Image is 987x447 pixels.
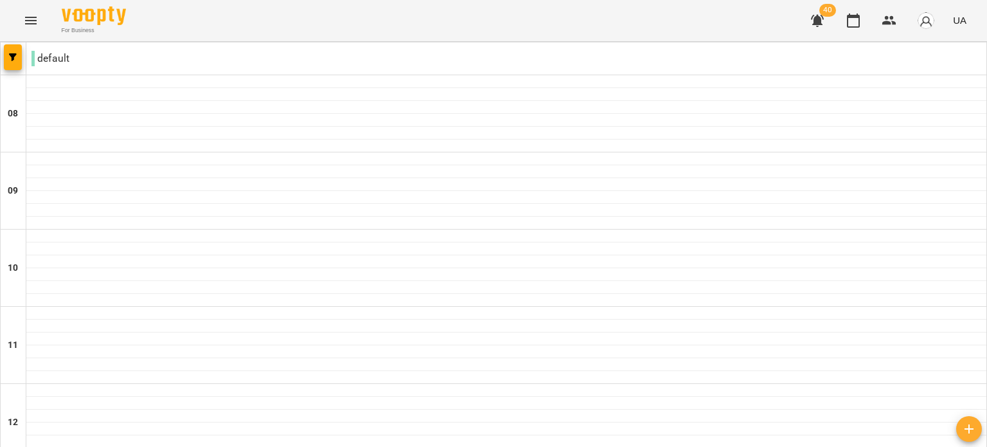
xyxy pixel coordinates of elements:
button: Menu [15,5,46,36]
button: UA [948,8,972,32]
img: Voopty Logo [62,6,126,25]
h6: 08 [8,107,18,121]
span: UA [953,14,966,27]
img: avatar_s.png [917,12,935,30]
h6: 10 [8,261,18,275]
span: For Business [62,26,126,35]
button: Створити урок [956,416,982,442]
h6: 09 [8,184,18,198]
span: 40 [819,4,836,17]
p: default [31,51,69,66]
h6: 11 [8,338,18,352]
h6: 12 [8,415,18,430]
